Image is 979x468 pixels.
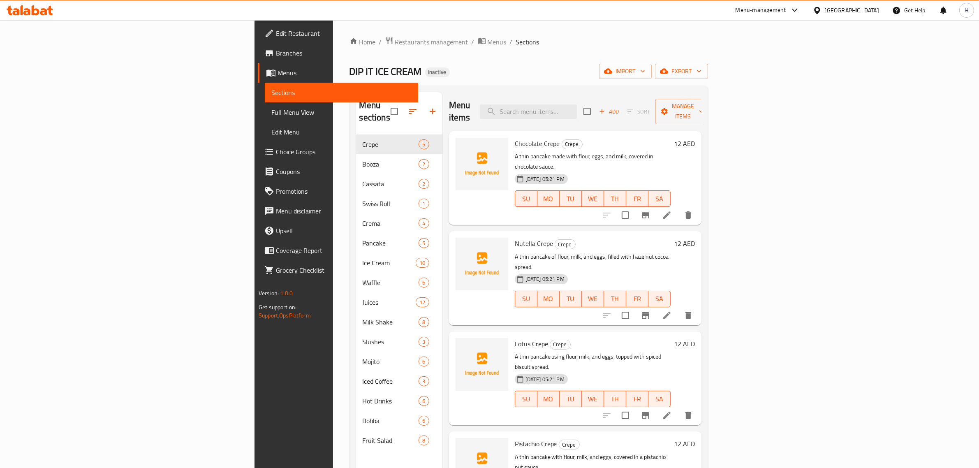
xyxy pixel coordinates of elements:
[363,436,419,445] div: Fruit Salad
[419,220,428,227] span: 4
[419,179,429,189] div: items
[555,239,576,249] div: Crepe
[541,193,556,205] span: MO
[965,6,968,15] span: H
[419,141,428,148] span: 5
[617,407,634,424] span: Select to update
[630,393,645,405] span: FR
[419,436,429,445] div: items
[541,293,556,305] span: MO
[585,393,601,405] span: WE
[560,291,582,307] button: TU
[356,174,442,194] div: Cassata2
[259,302,296,313] span: Get support on:
[652,193,667,205] span: SA
[419,437,428,445] span: 8
[271,107,412,117] span: Full Menu View
[636,405,655,425] button: Branch-specific-item
[363,238,419,248] span: Pancake
[356,194,442,213] div: Swiss Roll1
[515,352,671,372] p: A thin pancake using flour, milk, and eggs, topped with spiced biscuit spread.
[518,193,534,205] span: SU
[515,190,537,207] button: SU
[522,175,568,183] span: [DATE] 05:21 PM
[363,337,419,347] span: Slushes
[276,265,412,275] span: Grocery Checklist
[419,239,428,247] span: 5
[515,338,548,350] span: Lotus Crepe
[258,142,418,162] a: Choice Groups
[648,190,671,207] button: SA
[363,416,419,426] span: Bobba
[363,159,419,169] div: Booza
[363,278,419,287] span: Waffle
[419,397,428,405] span: 6
[537,190,560,207] button: MO
[276,28,412,38] span: Edit Restaurant
[617,206,634,224] span: Select to update
[472,37,474,47] li: /
[537,291,560,307] button: MO
[515,291,537,307] button: SU
[648,391,671,407] button: SA
[276,147,412,157] span: Choice Groups
[385,37,468,47] a: Restaurants management
[363,297,416,307] span: Juices
[622,105,655,118] span: Select section first
[258,221,418,241] a: Upsell
[626,391,648,407] button: FR
[363,139,419,149] div: Crepe
[356,131,442,454] nav: Menu sections
[582,291,604,307] button: WE
[655,64,708,79] button: export
[258,260,418,280] a: Grocery Checklist
[265,102,418,122] a: Full Menu View
[416,258,429,268] div: items
[416,299,428,306] span: 12
[356,273,442,292] div: Waffle6
[258,63,418,83] a: Menus
[258,43,418,63] a: Branches
[582,391,604,407] button: WE
[276,206,412,216] span: Menu disclaimer
[550,340,571,350] div: Crepe
[419,416,429,426] div: items
[419,338,428,346] span: 3
[604,291,626,307] button: TH
[419,357,429,366] div: items
[356,411,442,431] div: Bobba6
[662,310,672,320] a: Edit menu item
[276,48,412,58] span: Branches
[678,205,698,225] button: delete
[258,181,418,201] a: Promotions
[276,226,412,236] span: Upsell
[363,376,419,386] div: Iced Coffee
[363,357,419,366] span: Mojito
[356,371,442,391] div: Iced Coffee3
[604,190,626,207] button: TH
[363,317,419,327] span: Milk Shake
[478,37,507,47] a: Menus
[662,210,672,220] a: Edit menu item
[363,396,419,406] span: Hot Drinks
[419,396,429,406] div: items
[596,105,622,118] span: Add item
[363,218,419,228] span: Crema
[626,291,648,307] button: FR
[630,293,645,305] span: FR
[537,391,560,407] button: MO
[515,252,671,272] p: A thin pancake of flour, milk, and eggs, filled with hazelnut cocoa spread.
[636,205,655,225] button: Branch-specific-item
[585,193,601,205] span: WE
[563,193,579,205] span: TU
[559,440,580,449] div: Crepe
[271,88,412,97] span: Sections
[356,312,442,332] div: Milk Shake8
[516,37,539,47] span: Sections
[515,391,537,407] button: SU
[276,186,412,196] span: Promotions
